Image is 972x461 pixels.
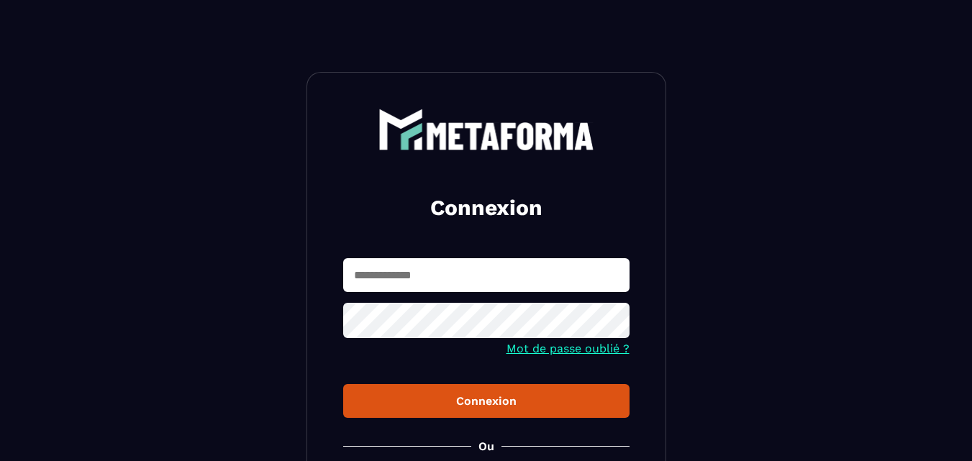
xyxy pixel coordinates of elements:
h2: Connexion [360,193,612,222]
button: Connexion [343,384,630,418]
a: Mot de passe oublié ? [507,342,630,355]
a: logo [343,109,630,150]
img: logo [378,109,594,150]
p: Ou [478,439,494,453]
div: Connexion [355,394,618,408]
